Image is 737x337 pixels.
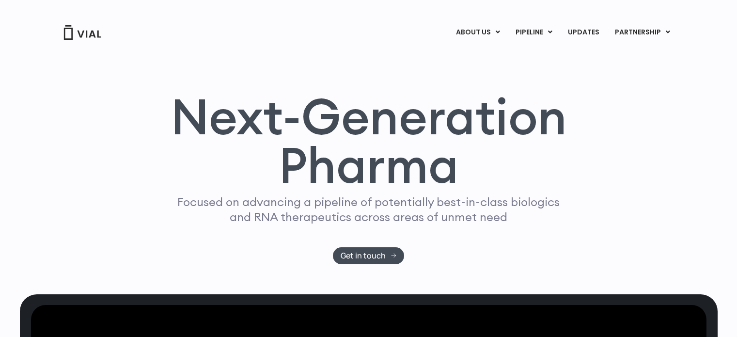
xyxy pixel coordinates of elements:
a: PIPELINEMenu Toggle [508,24,560,41]
a: ABOUT USMenu Toggle [448,24,507,41]
img: Vial Logo [63,25,102,40]
a: Get in touch [333,247,404,264]
a: PARTNERSHIPMenu Toggle [607,24,678,41]
h1: Next-Generation Pharma [159,92,579,190]
a: UPDATES [560,24,607,41]
p: Focused on advancing a pipeline of potentially best-in-class biologics and RNA therapeutics acros... [173,194,564,225]
span: Get in touch [341,252,386,259]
